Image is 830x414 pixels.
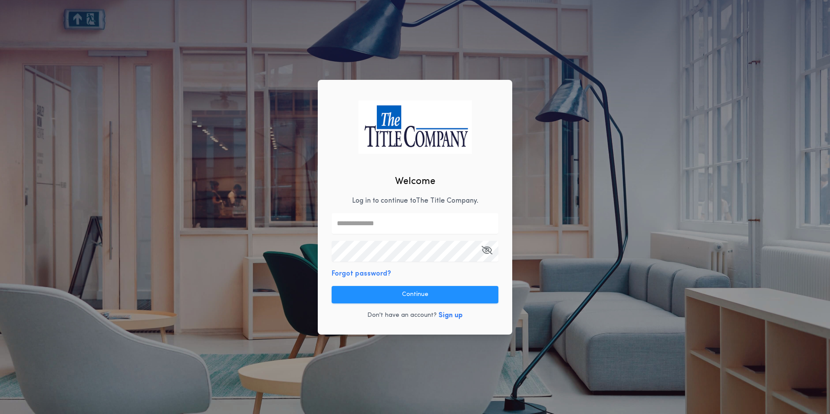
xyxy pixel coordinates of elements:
[332,286,498,303] button: Continue
[438,310,463,321] button: Sign up
[352,196,478,206] p: Log in to continue to The Title Company .
[395,174,435,189] h2: Welcome
[332,269,391,279] button: Forgot password?
[367,311,437,320] p: Don't have an account?
[358,100,472,154] img: logo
